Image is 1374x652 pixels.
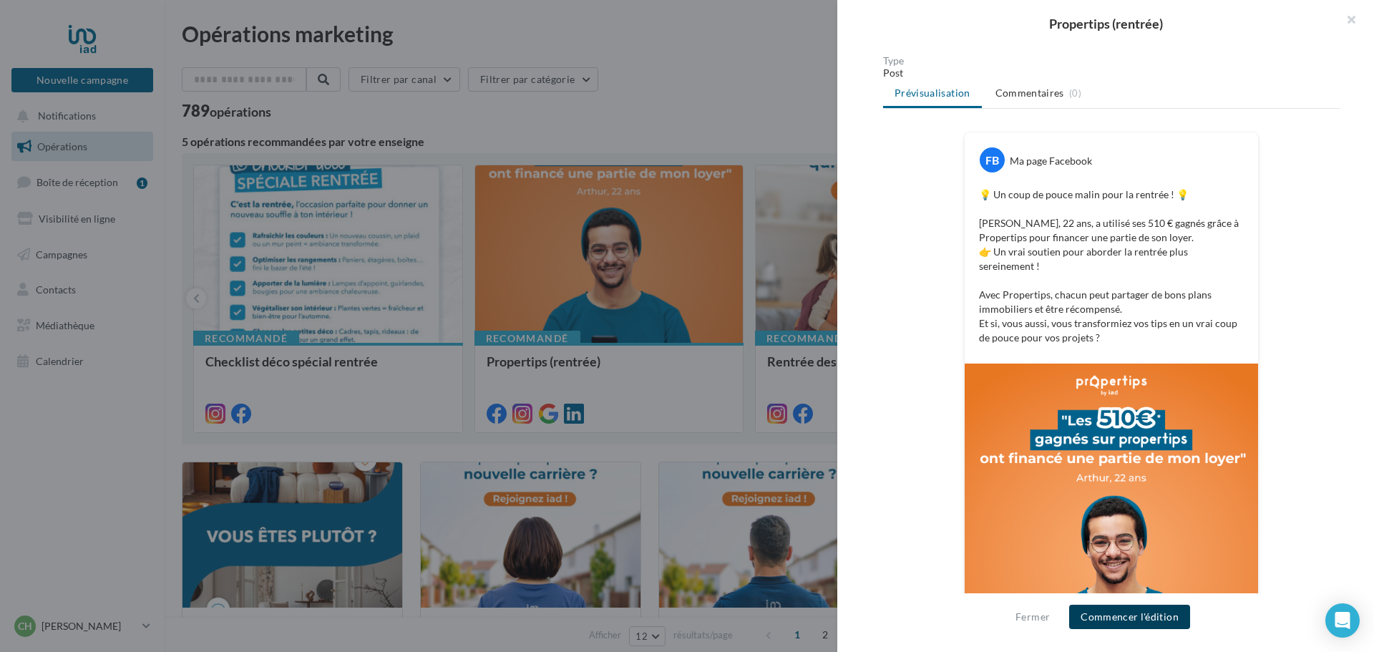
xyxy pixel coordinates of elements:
div: Post [883,66,1340,80]
div: Propertips (rentrée) [860,17,1351,30]
span: (0) [1069,87,1081,99]
span: Commentaires [995,86,1064,100]
div: FB [980,147,1005,172]
div: Ma page Facebook [1010,154,1092,168]
div: Type [883,56,1340,66]
button: Commencer l'édition [1069,605,1190,629]
button: Fermer [1010,608,1056,626]
div: Open Intercom Messenger [1325,603,1360,638]
p: 💡 Un coup de pouce malin pour la rentrée ! 💡 [PERSON_NAME], 22 ans, a utilisé ses 510 € gagnés gr... [979,188,1244,345]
